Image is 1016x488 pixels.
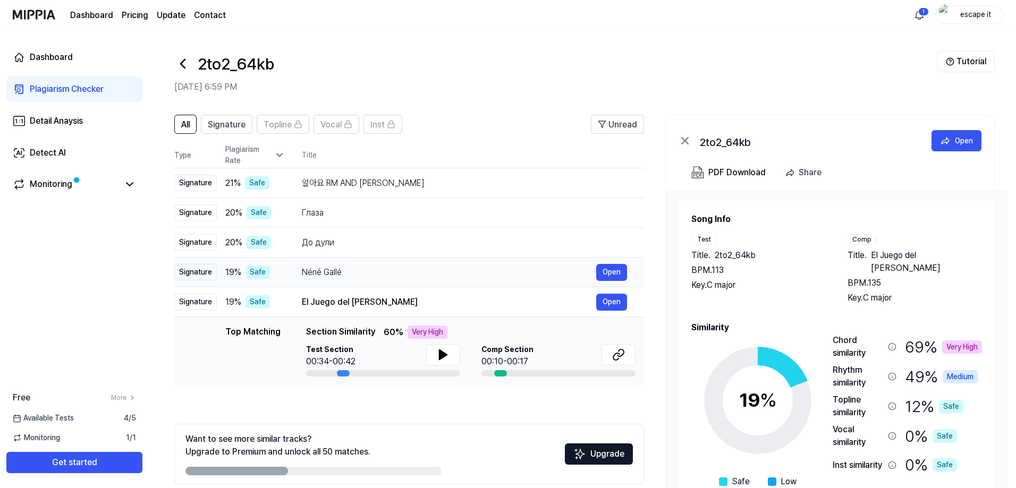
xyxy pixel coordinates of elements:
button: Vocal [314,115,359,134]
div: 49 % [905,364,978,389]
div: Plagiarism Checker [30,83,104,96]
div: 0 % [905,423,957,449]
h2: [DATE] 6:59 PM [174,81,937,93]
div: До дупи [302,236,627,249]
button: Topline [257,115,309,134]
div: Safe [933,430,957,443]
span: 19 % [225,266,241,279]
span: 20 % [225,236,242,249]
span: Available Tests [13,413,74,424]
div: Глаза [302,207,627,219]
div: 00:34-00:42 [306,355,355,368]
img: Sparkles [573,448,586,460]
div: Test [691,234,717,245]
div: Comp [848,234,876,245]
button: 알림1 [911,6,928,23]
span: Vocal [320,118,342,131]
a: More [111,393,136,403]
span: 19 % [225,296,241,309]
span: 60 % [384,326,403,339]
div: Vocal similarity [833,423,884,449]
th: Title [302,142,644,168]
span: El Juego del [PERSON_NAME] [871,249,983,275]
div: 00:10-00:17 [481,355,534,368]
span: Low [781,475,797,488]
div: Inst similarity [833,459,884,472]
div: Safe [247,236,271,249]
a: Detect AI [6,140,142,166]
span: Comp Section [481,344,534,355]
button: Open [596,294,627,311]
button: Open [596,264,627,281]
div: Signature [174,234,217,251]
div: Safe [933,458,957,472]
span: 20 % [225,207,242,219]
div: Monitoring [30,178,72,191]
div: Safe [939,400,963,413]
a: Contact [194,9,226,22]
h2: Song Info [691,213,982,226]
div: Safe [245,266,270,279]
span: Test Section [306,344,355,355]
div: Key. C major [691,279,826,292]
div: PDF Download [708,166,766,179]
span: All [181,118,190,131]
span: 21 % [225,177,241,190]
div: El Juego del [PERSON_NAME] [302,296,596,309]
span: Monitoring [13,432,60,443]
span: Signature [208,118,245,131]
div: Top Matching [225,326,281,376]
div: Very High [942,340,982,354]
div: 1 [918,7,929,16]
div: Detect AI [30,147,66,159]
span: 4 / 5 [124,413,136,424]
button: Upgrade [565,443,633,465]
div: 2to2_64kb [700,134,912,147]
button: profileescape it [935,6,1003,24]
h1: 2to2_64kb [198,52,274,76]
div: Topline similarity [833,393,884,419]
a: Pricing [122,9,148,22]
div: BPM. 113 [691,264,826,277]
a: Monitoring [13,178,119,191]
span: Unread [608,118,637,131]
a: Dashboard [6,45,142,70]
img: 알림 [913,8,926,21]
span: Inst [370,118,385,131]
button: Signature [201,115,252,134]
div: Néné Gallé [302,266,596,279]
span: Free [13,391,30,404]
button: Unread [591,115,644,134]
button: Tutorial [937,51,995,72]
div: 69 % [905,334,982,359]
div: Rhythm similarity [833,364,884,389]
span: Topline [264,118,292,131]
div: Want to see more similar tracks? Upgrade to Premium and unlock all 50 matches. [185,433,370,458]
div: BPM. 135 [848,277,983,289]
button: Open [932,130,981,151]
button: Inst [363,115,402,134]
div: 0 % [905,453,957,477]
span: Title . [848,249,867,275]
span: Title . [691,249,710,262]
div: Medium [943,370,978,383]
span: 1 / 1 [126,432,136,443]
div: Detail Anaysis [30,115,83,127]
span: 2to2_64kb [715,249,756,262]
div: Safe [245,295,270,309]
th: Type [174,142,217,168]
a: Plagiarism Checker [6,76,142,102]
div: Key. C major [848,292,983,304]
div: Chord similarity [833,334,884,359]
div: Safe [245,176,269,190]
div: Signature [174,204,217,221]
div: 19 [739,386,777,415]
h2: Similarity [691,321,982,334]
div: Plagiarism Rate [225,144,285,166]
div: Dashboard [30,51,73,64]
a: Update [157,9,185,22]
img: PDF Download [691,166,704,179]
div: 알아요 RM AND [PERSON_NAME] [302,177,627,190]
